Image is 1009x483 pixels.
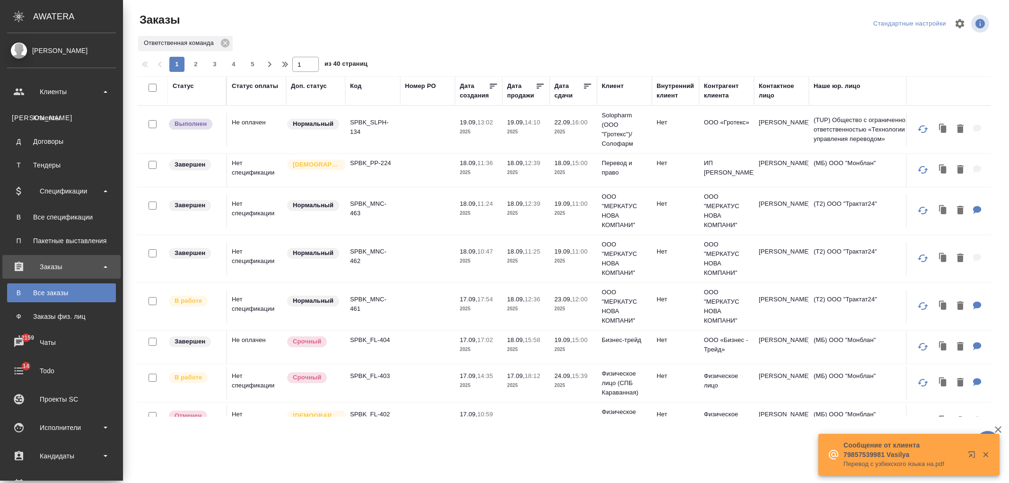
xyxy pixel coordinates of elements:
[507,209,545,218] p: 2025
[138,36,233,51] div: Ответственная команда
[809,194,922,228] td: (Т2) ООО "Трактат24"
[7,85,116,99] div: Клиенты
[602,407,647,436] p: Физическое лицо (СПБ Караванная)
[912,295,934,317] button: Обновить
[7,132,116,151] a: ДДоговоры
[7,156,116,175] a: ТТендеры
[286,158,341,171] div: Выставляется автоматически для первых 3 заказов нового контактного лица. Особое внимание
[704,118,749,127] p: ООО «Гротекс»
[175,373,202,382] p: В работе
[572,159,588,167] p: 15:00
[12,212,111,222] div: Все спецификации
[168,118,221,131] div: Выставляет ПМ после сдачи и проведения начислений. Последний этап для ПМа
[7,307,116,326] a: ФЗаказы физ. лиц
[912,410,934,432] button: Обновить
[350,118,395,137] p: SPBK_SLPH-134
[962,445,985,468] button: Открыть в новой вкладке
[976,431,1000,455] button: 🙏
[460,200,477,207] p: 18.09,
[460,127,498,137] p: 2025
[759,81,804,100] div: Контактное лицо
[952,120,968,139] button: Удалить
[460,256,498,266] p: 2025
[477,336,493,343] p: 17:02
[507,372,525,379] p: 17.09,
[952,249,968,268] button: Удалить
[12,160,111,170] div: Тендеры
[227,194,286,228] td: Нет спецификации
[350,295,395,314] p: SPBK_MNC-461
[460,345,498,354] p: 2025
[952,373,968,393] button: Удалить
[227,154,286,187] td: Нет спецификации
[554,336,572,343] p: 19.09,
[657,199,694,209] p: Нет
[227,113,286,146] td: Не оплачен
[657,335,694,345] p: Нет
[350,335,395,345] p: SPBK_FL-404
[572,119,588,126] p: 16:00
[952,201,968,220] button: Удалить
[227,331,286,364] td: Не оплачен
[2,387,121,411] a: Проекты SC
[809,367,922,400] td: (МБ) ООО "Монблан"
[7,421,116,435] div: Исполнители
[477,200,493,207] p: 11:24
[934,337,952,357] button: Клонировать
[507,296,525,303] p: 18.09,
[460,159,477,167] p: 18.09,
[350,158,395,168] p: SPBK_PP-224
[554,209,592,218] p: 2025
[405,81,436,91] div: Номер PO
[460,119,477,126] p: 19.09,
[226,60,241,69] span: 4
[934,412,952,431] button: Клонировать
[168,295,221,307] div: Выставляет ПМ после принятия заказа от КМа
[507,248,525,255] p: 18.09,
[934,120,952,139] button: Клонировать
[507,81,535,100] div: Дата продажи
[704,371,749,390] p: Физическое лицо
[554,168,592,177] p: 2025
[477,248,493,255] p: 10:47
[657,371,694,381] p: Нет
[460,304,498,314] p: 2025
[952,337,968,357] button: Удалить
[754,405,809,438] td: [PERSON_NAME]
[207,60,222,69] span: 3
[7,184,116,198] div: Спецификации
[207,57,222,72] button: 3
[507,119,525,126] p: 19.09,
[572,200,588,207] p: 11:00
[293,201,333,210] p: Нормальный
[525,248,540,255] p: 11:25
[286,410,341,422] div: Выставляется автоматически для первых 3 заказов нового контактного лица. Особое внимание
[934,297,952,316] button: Клонировать
[286,371,341,384] div: Выставляется автоматически, если на указанный объем услуг необходимо больше времени в стандартном...
[809,405,922,438] td: (МБ) ООО "Монблан"
[572,248,588,255] p: 11:00
[460,372,477,379] p: 17.09,
[245,60,260,69] span: 5
[144,38,217,48] p: Ответственная команда
[12,236,111,246] div: Пакетные выставления
[293,248,333,258] p: Нормальный
[477,119,493,126] p: 13:02
[507,304,545,314] p: 2025
[554,159,572,167] p: 18.09,
[507,336,525,343] p: 18.09,
[912,335,934,358] button: Обновить
[843,459,962,469] p: Перевод с узбекского языка на.pdf
[554,256,592,266] p: 2025
[286,295,341,307] div: Статус по умолчанию для стандартных заказов
[871,17,948,31] div: split button
[754,242,809,275] td: [PERSON_NAME]
[227,290,286,323] td: Нет спецификации
[168,158,221,171] div: Выставляет КМ при направлении счета или после выполнения всех работ/сдачи заказа клиенту. Окончат...
[976,450,995,459] button: Закрыть
[477,372,493,379] p: 14:35
[554,372,572,379] p: 24.09,
[12,137,111,146] div: Договоры
[227,367,286,400] td: Нет спецификации
[704,288,749,325] p: ООО "МЕРКАТУС НОВА КОМПАНИ"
